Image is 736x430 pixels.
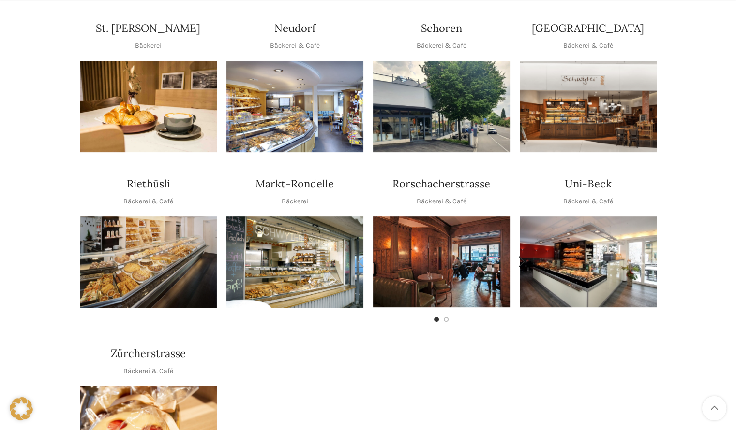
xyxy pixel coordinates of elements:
[520,61,657,152] img: Schwyter-1800x900
[349,250,373,274] div: Previous slide
[80,216,217,308] img: Riethüsli-2
[226,216,363,308] div: 1 / 1
[80,216,217,308] div: 1 / 1
[135,41,162,51] p: Bäckerei
[392,176,490,191] h4: Rorschacherstrasse
[417,196,466,207] p: Bäckerei & Café
[123,196,173,207] p: Bäckerei & Café
[434,317,439,322] li: Go to slide 1
[510,250,534,274] div: Next slide
[80,61,217,152] img: schwyter-23
[274,21,315,36] h4: Neudorf
[80,61,217,152] div: 1 / 1
[421,21,462,36] h4: Schoren
[373,216,510,307] img: Rorschacherstrasse
[520,61,657,152] div: 1 / 1
[417,41,466,51] p: Bäckerei & Café
[270,41,320,51] p: Bäckerei & Café
[127,176,170,191] h4: Riethüsli
[563,41,613,51] p: Bäckerei & Café
[96,21,200,36] h4: St. [PERSON_NAME]
[226,216,363,308] img: Rondelle_1
[565,176,612,191] h4: Uni-Beck
[520,216,657,307] img: rechts_09-1
[373,61,510,152] div: 1 / 1
[373,61,510,152] img: 0842cc03-b884-43c1-a0c9-0889ef9087d6 copy
[226,61,363,152] img: Neudorf_1
[702,396,726,420] a: Scroll to top button
[255,176,334,191] h4: Markt-Rondelle
[563,196,613,207] p: Bäckerei & Café
[532,21,644,36] h4: [GEOGRAPHIC_DATA]
[373,216,510,307] div: 1 / 2
[111,346,186,361] h4: Zürcherstrasse
[520,216,657,307] div: 1 / 1
[226,61,363,152] div: 1 / 1
[123,366,173,376] p: Bäckerei & Café
[282,196,308,207] p: Bäckerei
[444,317,449,322] li: Go to slide 2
